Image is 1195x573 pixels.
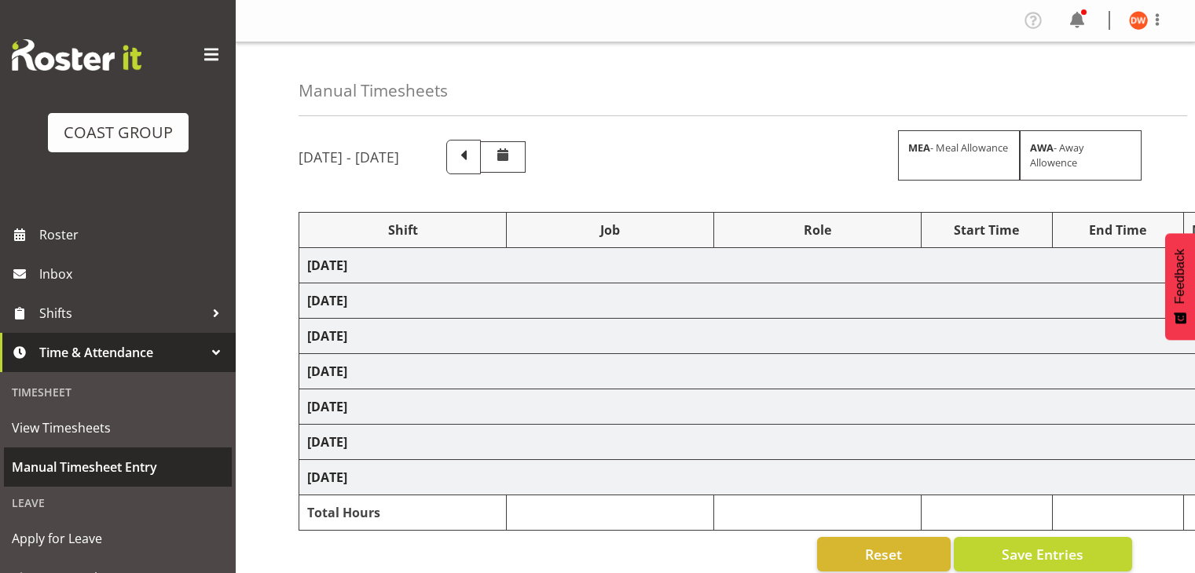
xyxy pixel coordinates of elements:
button: Feedback - Show survey [1165,233,1195,340]
div: Job [515,221,706,239]
span: Time & Attendance [39,341,204,364]
td: Total Hours [299,495,507,531]
div: Shift [307,221,498,239]
a: Apply for Leave [4,519,232,558]
strong: MEA [908,141,930,155]
div: COAST GROUP [64,121,173,144]
span: Shifts [39,301,204,325]
span: Inbox [39,262,228,286]
h5: [DATE] - [DATE] [299,148,399,166]
div: End Time [1061,221,1175,239]
span: Roster [39,223,228,246]
div: Role [722,221,913,239]
span: View Timesheets [12,416,224,440]
button: Save Entries [954,537,1132,571]
a: View Timesheets [4,408,232,447]
span: Reset [865,544,902,564]
h4: Manual Timesheets [299,82,448,100]
strong: AWA [1030,141,1054,155]
div: - Away Allowence [1020,130,1142,181]
img: Rosterit website logo [12,39,141,71]
a: Manual Timesheet Entry [4,447,232,487]
span: Save Entries [1002,544,1083,564]
div: Start Time [929,221,1044,239]
div: Leave [4,487,232,519]
img: david-wiseman11371.jpg [1129,11,1148,30]
button: Reset [817,537,951,571]
span: Manual Timesheet Entry [12,455,224,479]
span: Apply for Leave [12,527,224,550]
span: Feedback [1173,249,1187,304]
div: Timesheet [4,376,232,408]
div: - Meal Allowance [898,130,1020,181]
